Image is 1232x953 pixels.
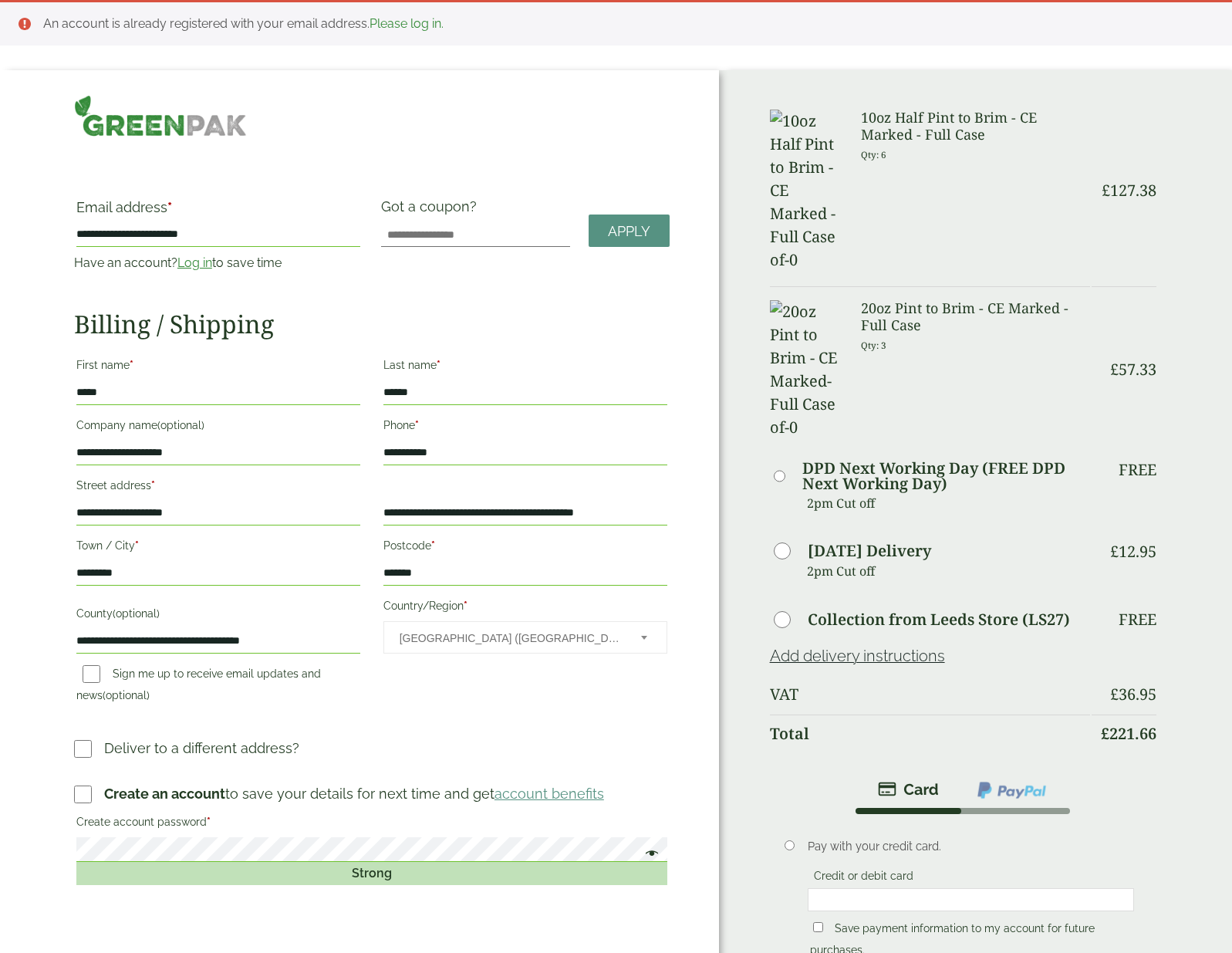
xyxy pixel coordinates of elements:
[383,354,667,380] label: Last name
[861,300,1090,333] h3: 20oz Pint to Brim - CE Marked - Full Case
[104,786,225,802] strong: Create an account
[76,354,360,380] label: First name
[113,607,160,620] span: (optional)
[207,816,211,828] abbr: required
[1101,723,1109,744] span: £
[1110,541,1119,562] span: £
[370,16,444,31] a: Please log in.
[808,870,920,887] label: Credit or debit card
[808,543,931,559] label: [DATE] Delivery
[400,622,620,654] span: United Kingdom (UK)
[770,647,945,665] a: Add delivery instructions
[589,215,670,248] a: Apply
[1102,180,1156,201] bdi: 127.38
[103,689,150,701] span: (optional)
[157,419,204,431] span: (optional)
[770,110,843,272] img: 10oz Half Pint to Brim - CE Marked -Full Case of-0
[76,414,360,441] label: Company name
[76,862,667,885] div: Strong
[494,786,604,802] a: account benefits
[74,254,363,272] p: Have an account? to save time
[177,255,212,270] a: Log in
[808,838,1134,855] p: Pay with your credit card.
[104,783,604,804] p: to save your details for next time and get
[167,199,172,215] abbr: required
[437,359,440,371] abbr: required
[74,309,670,339] h2: Billing / Shipping
[135,539,139,552] abbr: required
[770,300,843,439] img: 20oz Pint to Brim - CE Marked-Full Case of-0
[861,340,886,351] small: Qty: 3
[383,595,667,621] label: Country/Region
[878,780,939,799] img: stripe.png
[431,539,435,552] abbr: required
[976,780,1048,800] img: ppcp-gateway.png
[1119,461,1156,479] p: Free
[1101,723,1156,744] bdi: 221.66
[74,95,247,137] img: GreenPak Supplies
[76,201,360,222] label: Email address
[812,893,1129,907] iframe: Secure card payment input frame
[464,600,467,612] abbr: required
[76,603,360,629] label: County
[383,414,667,441] label: Phone
[802,461,1090,492] label: DPD Next Working Day (FREE DPD Next Working Day)
[76,667,321,706] label: Sign me up to receive email updates and news
[861,110,1090,143] h3: 10oz Half Pint to Brim - CE Marked - Full Case
[151,479,155,492] abbr: required
[807,559,1091,583] p: 2pm Cut off
[1110,359,1156,380] bdi: 57.33
[76,475,360,501] label: Street address
[383,621,667,654] span: Country/Region
[861,149,886,161] small: Qty: 6
[1110,684,1119,705] span: £
[1119,610,1156,629] p: Free
[808,612,1070,627] label: Collection from Leeds Store (LS27)
[807,492,1091,515] p: 2pm Cut off
[770,676,1091,713] th: VAT
[43,15,1207,33] li: An account is already registered with your email address.
[608,223,650,240] span: Apply
[381,198,483,222] label: Got a coupon?
[1110,684,1156,705] bdi: 36.95
[770,715,1091,752] th: Total
[1110,541,1156,562] bdi: 12.95
[415,419,419,431] abbr: required
[1110,359,1119,380] span: £
[76,535,360,561] label: Town / City
[1102,180,1110,201] span: £
[76,811,667,837] label: Create account password
[383,535,667,561] label: Postcode
[130,359,133,371] abbr: required
[83,665,100,683] input: Sign me up to receive email updates and news(optional)
[104,738,299,759] p: Deliver to a different address?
